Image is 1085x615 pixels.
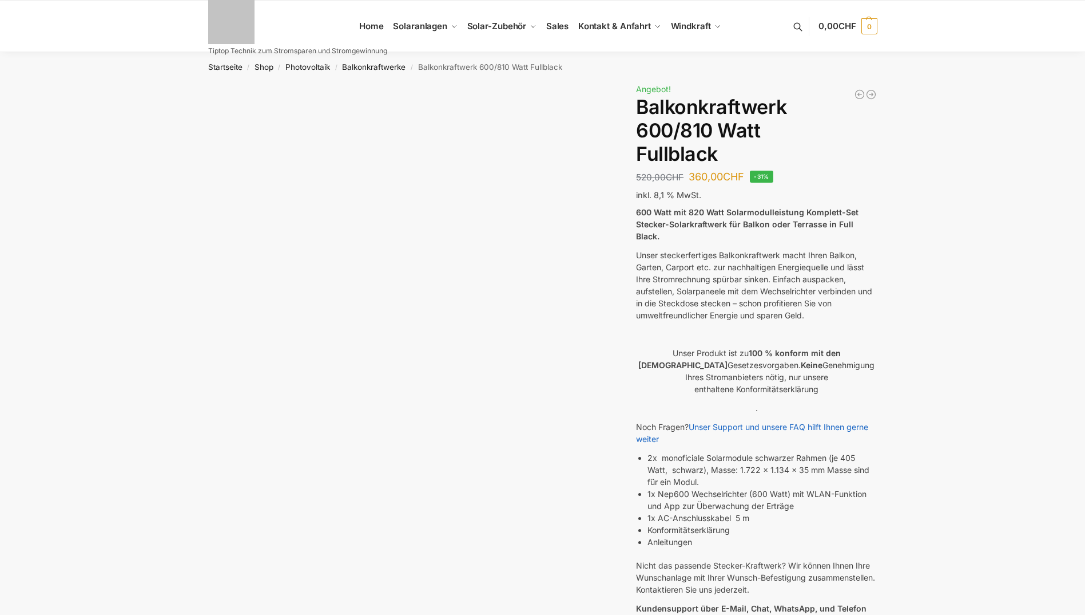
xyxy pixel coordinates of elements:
[388,1,462,52] a: Solaranlagen
[671,21,711,31] span: Windkraft
[273,63,285,72] span: /
[666,172,683,183] span: CHF
[541,1,573,52] a: Sales
[818,21,856,31] span: 0,00
[393,21,447,31] span: Solaranlagen
[818,9,877,44] a: 0,00CHF 0
[342,62,406,72] a: Balkonkraftwerke
[647,512,877,524] li: 1x AC-Anschlusskabel 5 m
[636,84,671,94] span: Angebot!
[636,422,868,444] a: Unser Support und unsere FAQ hilft Ihnen gerne weiter
[636,249,877,321] p: Unser steckerfertiges Balkonkraftwerk macht Ihren Balkon, Garten, Carport etc. zur nachhaltigen E...
[865,89,877,100] a: Balkonkraftwerk 405/600 Watt erweiterbar
[636,421,877,445] p: Noch Fragen?
[208,48,387,54] p: Tiptop Technik zum Stromsparen und Stromgewinnung
[285,62,330,72] a: Photovoltaik
[647,524,877,536] li: Konformitätserklärung
[330,63,342,72] span: /
[255,62,273,72] a: Shop
[638,348,841,370] strong: 100 % konform mit den [DEMOGRAPHIC_DATA]
[636,172,683,183] bdi: 520,00
[647,536,877,548] li: Anleitungen
[838,21,856,31] span: CHF
[462,1,541,52] a: Solar-Zubehör
[647,488,877,512] li: 1x Nep600 Wechselrichter (600 Watt) mit WLAN-Funktion und App zur Überwachung der Erträge
[636,96,877,165] h1: Balkonkraftwerk 600/810 Watt Fullblack
[689,171,744,183] bdi: 360,00
[636,559,877,596] p: Nicht das passende Stecker-Kraftwerk? Wir können Ihnen Ihre Wunschanlage mit Ihrer Wunsch-Befesti...
[208,62,243,72] a: Startseite
[861,18,877,34] span: 0
[666,1,726,52] a: Windkraft
[467,21,527,31] span: Solar-Zubehör
[854,89,865,100] a: Balkonkraftwerk 445/600 Watt Bificial
[723,171,744,183] span: CHF
[188,52,897,82] nav: Breadcrumb
[573,1,666,52] a: Kontakt & Anfahrt
[750,171,773,183] span: -31%
[636,402,877,414] p: .
[636,190,701,200] span: inkl. 8,1 % MwSt.
[636,347,877,395] p: Unser Produkt ist zu Gesetzesvorgaben. Genehmigung Ihres Stromanbieters nötig, nur unsere enthalt...
[578,21,651,31] span: Kontakt & Anfahrt
[406,63,418,72] span: /
[801,360,822,370] strong: Keine
[243,63,255,72] span: /
[546,21,569,31] span: Sales
[636,207,859,241] strong: 600 Watt mit 820 Watt Solarmodulleistung Komplett-Set Stecker-Solarkraftwerk für Balkon oder Terr...
[647,452,877,488] li: 2x monoficiale Solarmodule schwarzer Rahmen (je 405 Watt, schwarz), Masse: 1.722 x 1.134 x 35 mm ...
